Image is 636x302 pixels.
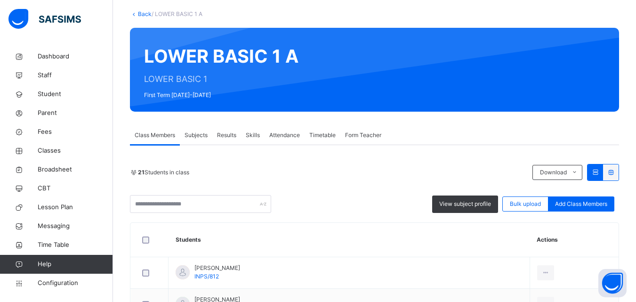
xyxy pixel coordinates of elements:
span: / LOWER BASIC 1 A [152,10,202,17]
span: Bulk upload [510,200,541,208]
span: Classes [38,146,113,155]
span: Help [38,260,113,269]
span: Students in class [138,168,189,177]
span: Parent [38,108,113,118]
span: [PERSON_NAME] [194,264,240,272]
span: View subject profile [439,200,491,208]
span: Staff [38,71,113,80]
span: Add Class Members [555,200,607,208]
th: Students [169,223,530,257]
span: First Term [DATE]-[DATE] [144,91,298,99]
button: Open asap [598,269,627,297]
span: Attendance [269,131,300,139]
a: Back [138,10,152,17]
span: Time Table [38,240,113,250]
span: Lesson Plan [38,203,113,212]
span: Download [540,168,567,177]
span: Results [217,131,236,139]
span: Form Teacher [345,131,381,139]
span: Timetable [309,131,336,139]
span: CBT [38,184,113,193]
th: Actions [530,223,619,257]
span: Dashboard [38,52,113,61]
span: Student [38,90,113,99]
span: Messaging [38,221,113,231]
span: Configuration [38,278,113,288]
span: Fees [38,127,113,137]
span: Class Members [135,131,175,139]
b: 21 [138,169,145,176]
span: INPS/812 [194,273,219,280]
span: Skills [246,131,260,139]
img: safsims [8,9,81,29]
span: Broadsheet [38,165,113,174]
span: Subjects [185,131,208,139]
